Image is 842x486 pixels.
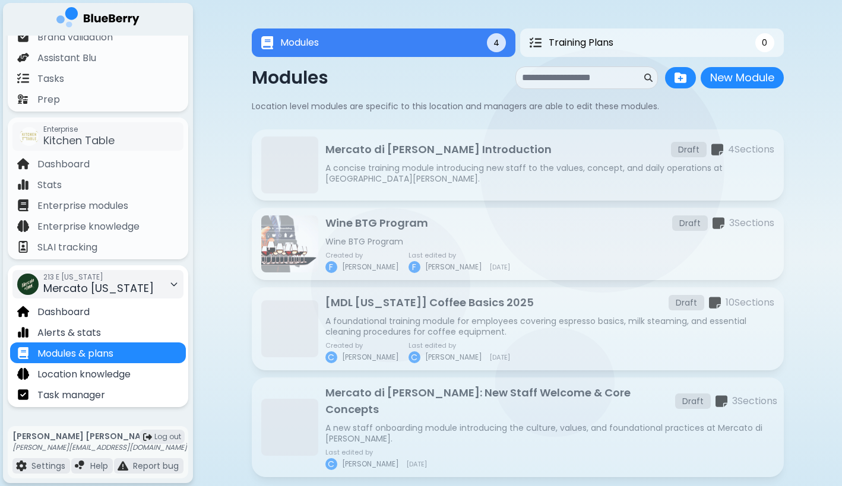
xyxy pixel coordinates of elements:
[325,342,399,349] p: Created by
[675,393,711,409] div: Draft
[17,274,39,295] img: company thumbnail
[728,142,774,157] p: 4 Section s
[17,52,29,63] img: file icon
[17,389,29,401] img: file icon
[37,388,105,402] p: Task manager
[325,294,534,311] p: [MDL [US_STATE]] Coffee Basics 2025
[325,449,427,456] p: Last edited by
[252,101,784,112] p: Location level modules are specific to this location and managers are able to edit these modules.
[675,72,686,84] img: folder plus icon
[671,142,707,157] div: Draft
[716,395,727,408] img: sections icon
[520,28,784,57] button: Training PlansTraining Plans0
[549,36,613,50] span: Training Plans
[16,460,27,471] img: file icon
[280,36,319,50] span: Modules
[325,252,399,259] p: Created by
[17,347,29,359] img: file icon
[37,326,101,340] p: Alerts & stats
[43,133,115,148] span: Kitchen Table
[252,208,784,280] a: Wine BTG ProgramWine BTG ProgramDraftsections icon3SectionsWine BTG ProgramCreated byF[PERSON_NAM...
[37,199,128,213] p: Enterprise modules
[409,252,510,259] p: Last edited by
[12,443,187,452] p: [PERSON_NAME][EMAIL_ADDRESS][DOMAIN_NAME]
[261,215,318,272] img: Wine BTG Program
[530,37,542,49] img: Training Plans
[154,432,181,441] span: Log out
[713,217,724,230] img: sections icon
[489,354,510,361] span: [DATE]
[325,316,774,337] p: A foundational training module for employees covering espresso basics, milk steaming, and essenti...
[726,296,774,310] p: 10 Section s
[328,459,334,469] span: C
[17,368,29,380] img: file icon
[37,305,90,319] p: Dashboard
[133,460,179,471] p: Report bug
[37,30,113,45] p: Brand validation
[17,306,29,317] img: file icon
[669,295,704,310] div: Draft
[252,287,784,370] a: [MDL [US_STATE]] Coffee Basics 2025Draftsections icon10SectionsA foundational training module for...
[17,326,29,338] img: file icon
[762,37,767,48] span: 0
[489,263,510,271] span: [DATE]
[493,37,499,48] span: 4
[37,178,62,192] p: Stats
[37,220,140,234] p: Enterprise knowledge
[17,158,29,170] img: file icon
[425,352,482,362] span: [PERSON_NAME]
[43,272,154,282] span: 213 E [US_STATE]
[37,157,90,171] p: Dashboard
[261,36,273,50] img: Modules
[406,460,427,468] span: [DATE]
[672,215,708,231] div: Draft
[252,28,515,57] button: ModulesModules4
[701,67,784,88] button: New Module
[20,127,39,146] img: company thumbnail
[12,431,187,441] p: [PERSON_NAME] [PERSON_NAME]
[118,460,128,471] img: file icon
[43,281,154,296] span: Mercato [US_STATE]
[17,72,29,84] img: file icon
[17,199,29,211] img: file icon
[252,67,328,88] p: Modules
[328,352,334,363] span: C
[709,296,721,310] img: sections icon
[411,352,417,363] span: C
[325,163,774,184] p: A concise training module introducing new staff to the values, concept, and daily operations at [...
[252,377,784,477] a: Mercato di [PERSON_NAME]: New Staff Welcome & Core ConceptsDraftsections icon3SectionsA new staff...
[143,433,152,441] img: logout
[329,262,333,272] span: F
[252,129,784,201] a: Mercato di [PERSON_NAME] IntroductionDraftsections icon4SectionsA concise training module introdu...
[425,262,482,272] span: [PERSON_NAME]
[325,215,428,231] p: Wine BTG Program
[37,367,131,382] p: Location knowledge
[43,125,115,134] span: Enterprise
[711,143,723,157] img: sections icon
[644,74,653,82] img: search icon
[409,342,510,349] p: Last edited by
[325,236,774,247] p: Wine BTG Program
[56,7,140,31] img: company logo
[37,93,60,107] p: Prep
[37,347,113,361] p: Modules & plans
[17,241,29,253] img: file icon
[37,51,96,65] p: Assistant Blu
[75,460,86,471] img: file icon
[342,352,399,362] span: [PERSON_NAME]
[17,93,29,105] img: file icon
[342,262,399,272] span: [PERSON_NAME]
[732,394,777,408] p: 3 Section s
[17,179,29,190] img: file icon
[31,460,65,471] p: Settings
[325,141,552,158] p: Mercato di [PERSON_NAME] Introduction
[342,459,399,469] span: [PERSON_NAME]
[90,460,108,471] p: Help
[325,423,774,444] p: A new staff onboarding module introducing the culture, values, and foundational practices at Merc...
[37,240,97,255] p: SLAI tracking
[17,220,29,232] img: file icon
